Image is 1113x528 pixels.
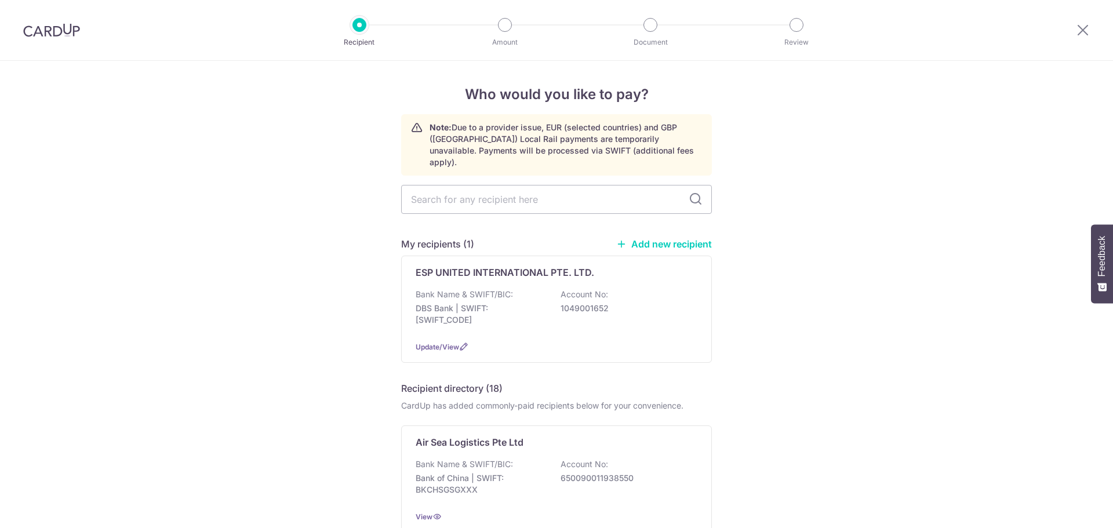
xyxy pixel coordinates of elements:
[416,265,594,279] p: ESP UNITED INTERNATIONAL PTE. LTD.
[401,185,712,214] input: Search for any recipient here
[754,37,839,48] p: Review
[1097,236,1107,276] span: Feedback
[608,37,693,48] p: Document
[401,84,712,105] h4: Who would you like to pay?
[430,122,702,168] p: Due to a provider issue, EUR (selected countries) and GBP ([GEOGRAPHIC_DATA]) Local Rail payments...
[430,122,452,132] strong: Note:
[616,238,712,250] a: Add new recipient
[416,343,459,351] a: Update/View
[561,289,608,300] p: Account No:
[561,472,690,484] p: 650090011938550
[317,37,402,48] p: Recipient
[561,458,608,470] p: Account No:
[401,381,503,395] h5: Recipient directory (18)
[23,23,80,37] img: CardUp
[416,512,432,521] a: View
[462,37,548,48] p: Amount
[416,303,545,326] p: DBS Bank | SWIFT: [SWIFT_CODE]
[1039,493,1101,522] iframe: Opens a widget where you can find more information
[1091,224,1113,303] button: Feedback - Show survey
[561,303,690,314] p: 1049001652
[416,458,513,470] p: Bank Name & SWIFT/BIC:
[416,435,523,449] p: Air Sea Logistics Pte Ltd
[401,237,474,251] h5: My recipients (1)
[416,289,513,300] p: Bank Name & SWIFT/BIC:
[401,400,712,412] div: CardUp has added commonly-paid recipients below for your convenience.
[416,472,545,496] p: Bank of China | SWIFT: BKCHSGSGXXX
